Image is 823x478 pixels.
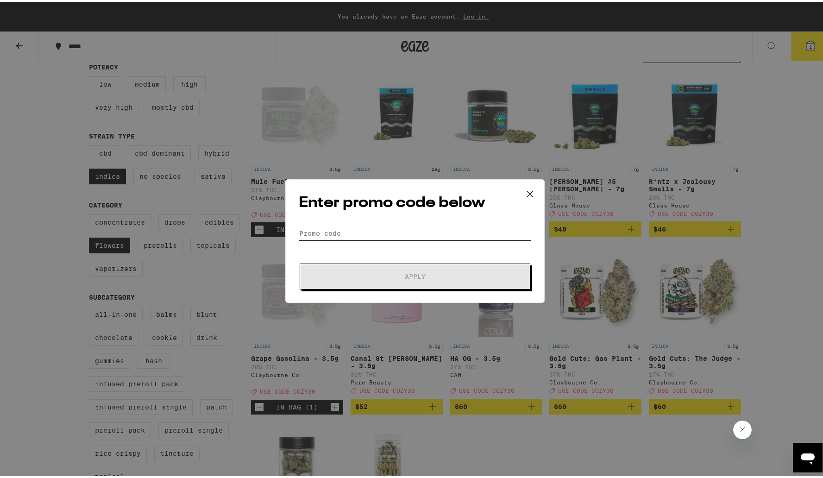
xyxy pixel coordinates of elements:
iframe: Button to launch messaging window [793,441,823,471]
input: Promo code [299,225,531,239]
span: Hi. Need any help? [6,6,67,14]
button: Apply [300,262,530,288]
iframe: Close message [733,419,752,437]
h2: Enter promo code below [299,191,531,212]
span: Apply [405,271,426,278]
